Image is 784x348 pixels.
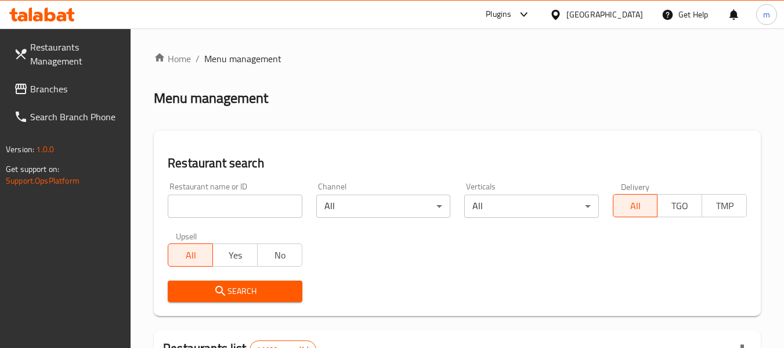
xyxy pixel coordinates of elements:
span: TGO [662,198,698,214]
h2: Restaurant search [168,155,747,172]
h2: Menu management [154,89,268,107]
button: No [257,243,302,267]
div: [GEOGRAPHIC_DATA] [566,8,643,21]
input: Search for restaurant name or ID.. [168,195,302,218]
div: All [316,195,450,218]
span: m [763,8,770,21]
li: / [196,52,200,66]
a: Branches [5,75,131,103]
span: Get support on: [6,162,59,177]
button: All [613,194,658,217]
span: No [262,247,298,264]
a: Support.OpsPlatform [6,173,80,188]
button: Search [168,281,302,302]
span: 1.0.0 [36,142,54,157]
span: TMP [707,198,742,214]
nav: breadcrumb [154,52,761,66]
span: Search [177,284,292,299]
button: TGO [657,194,702,217]
span: Restaurants Management [30,40,122,68]
span: Version: [6,142,34,157]
span: Menu management [204,52,281,66]
a: Home [154,52,191,66]
span: Branches [30,82,122,96]
button: Yes [212,243,258,267]
a: Restaurants Management [5,33,131,75]
label: Delivery [621,182,650,191]
span: All [618,198,653,214]
span: Yes [218,247,253,264]
button: All [168,243,213,267]
span: All [173,247,208,264]
label: Upsell [176,232,197,240]
button: TMP [702,194,747,217]
div: Plugins [486,8,511,21]
a: Search Branch Phone [5,103,131,131]
span: Search Branch Phone [30,110,122,124]
div: All [464,195,598,218]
